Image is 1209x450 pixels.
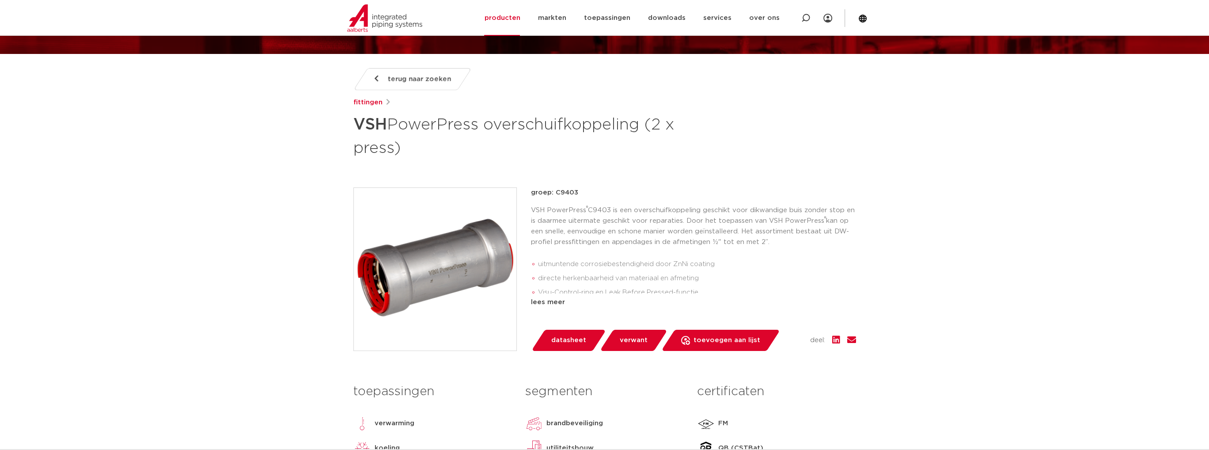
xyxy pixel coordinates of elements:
sup: ® [824,216,826,221]
strong: VSH [353,117,387,133]
p: FM [718,418,728,429]
img: verwarming [353,415,371,432]
h3: certificaten [697,383,856,400]
a: verwant [599,330,667,351]
p: brandbeveiliging [546,418,603,429]
span: terug naar zoeken [388,72,451,86]
p: groep: C9403 [531,187,856,198]
p: VSH PowerPress C9403 is een overschuifkoppeling geschikt voor dikwandige buis zonder stop en is d... [531,205,856,248]
sup: ® [586,206,588,210]
div: lees meer [531,297,856,308]
span: datasheet [551,333,586,347]
img: brandbeveiliging [525,415,543,432]
h1: PowerPress overschuifkoppeling (2 x press) [353,111,685,159]
a: fittingen [353,97,383,108]
p: verwarming [375,418,414,429]
li: uitmuntende corrosiebestendigheid door ZnNi coating [538,257,856,271]
img: FM [697,415,715,432]
span: toevoegen aan lijst [694,333,760,347]
a: datasheet [531,330,606,351]
li: Visu-Control-ring en Leak Before Pressed-functie [538,286,856,300]
li: directe herkenbaarheid van materiaal en afmeting [538,271,856,286]
img: Product Image for VSH PowerPress overschuifkoppeling (2 x press) [354,188,516,351]
h3: toepassingen [353,383,512,400]
span: deel: [810,335,825,346]
a: terug naar zoeken [353,68,471,90]
h3: segmenten [525,383,684,400]
span: verwant [620,333,648,347]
